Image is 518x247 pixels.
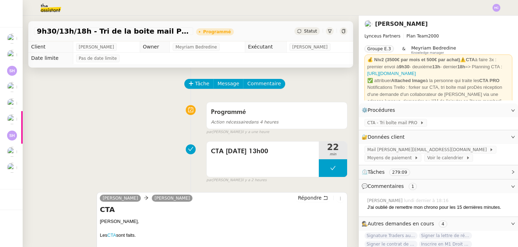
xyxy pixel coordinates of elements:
[247,80,281,88] span: Commentaire
[211,109,246,115] span: Programmé
[79,44,114,51] span: [PERSON_NAME]
[368,169,385,175] span: Tâches
[206,129,269,135] small: [PERSON_NAME]
[7,34,17,44] img: users%2Fa6PbEmLwvGXylUqKytRPpDpAx153%2Favatar%2Ffanny.png
[7,131,17,140] img: svg
[367,204,512,211] div: J'ai oublié de remettre mon chrono pour les 15 dernières minutes.
[362,221,450,226] span: 🕵️
[7,82,17,92] img: users%2Fo4K84Ijfr6OOM0fa5Hz4riIOf4g2%2Favatar%2FChatGPT%20Image%201%20aou%CC%82t%202025%2C%2010_2...
[411,45,456,54] app-user-label: Knowledge manager
[367,146,489,153] span: Mail [PERSON_NAME][EMAIL_ADDRESS][DOMAIN_NAME]
[407,34,428,39] span: Plan Team
[7,163,17,173] img: users%2FSclkIUIAuBOhhDrbgjtrSikBoD03%2Favatar%2F48cbc63d-a03d-4817-b5bf-7f7aeed5f2a9
[367,56,510,77] div: ⚠️ à faire 3x : premier envoi à - deuxième - dernier => Planning CTA :
[432,64,440,69] strong: 13h
[206,177,212,183] span: par
[100,195,141,201] a: [PERSON_NAME]
[364,232,418,239] span: Signature Traders autorisés
[411,51,444,55] span: Knowledge manager
[319,151,347,157] span: min
[364,20,372,28] img: users%2FTDxDvmCjFdN3QFePFNGdQUcJcQk1%2Favatar%2F0cfb3a67-8790-4592-a9ec-92226c678442
[152,195,193,201] a: [PERSON_NAME]
[419,232,472,239] span: Signer la lettre de rémunération
[140,41,169,53] td: Owner
[362,133,408,141] span: 🔐
[206,177,266,183] small: [PERSON_NAME]
[428,34,439,39] span: 2000
[367,154,414,161] span: Moyens de paiement
[107,232,116,238] a: CTA
[368,107,395,113] span: Procédures
[389,169,410,176] nz-tag: 279:09
[211,120,248,125] span: Action nécessaire
[479,78,500,83] strong: CTA PRO
[304,29,317,34] span: Statut
[292,44,328,51] span: [PERSON_NAME]
[359,165,518,179] div: ⏲️Tâches 279:09
[7,147,17,157] img: users%2FNmPW3RcGagVdwlUj0SIRjiM8zA23%2Favatar%2Fb3e8f68e-88d8-429d-a2bd-00fb6f2d12db
[362,169,416,175] span: ⏲️
[427,154,466,161] span: Voir le calendrier
[359,130,518,144] div: 🔐Données client
[367,119,420,126] span: CTA - Tri boîte mail PRO
[7,66,17,76] img: svg
[100,218,344,225] div: [PERSON_NAME],
[184,79,214,89] button: Tâche
[175,44,217,51] span: Meyriam Bedredine
[359,179,518,193] div: 💬Commentaires 1
[211,120,278,125] span: dans 4 heures
[218,80,239,88] span: Message
[402,45,405,54] span: &
[367,77,510,84] div: ✅ attribuer à la personne qui traite les
[245,41,286,53] td: Exécutant
[100,205,344,214] h4: CTA
[466,57,475,62] strong: CTA
[493,4,500,12] img: svg
[242,129,269,135] span: il y a une heure
[319,143,347,151] span: 22
[211,146,315,157] span: CTA [DATE] 13h00
[203,30,231,34] div: Programmé
[243,79,285,89] button: Commentaire
[375,21,428,27] a: [PERSON_NAME]
[362,183,420,189] span: 💬
[399,64,410,69] strong: 9h30
[367,197,404,204] span: [PERSON_NAME]
[359,103,518,117] div: ⚙️Procédures
[28,53,73,64] td: Date limite
[359,217,518,231] div: 🕵️Autres demandes en cours 4
[457,64,465,69] strong: 18h
[368,221,434,226] span: Autres demandes en cours
[206,129,212,135] span: par
[7,50,17,60] img: users%2FWH1OB8fxGAgLOjAz1TtlPPgOcGL2%2Favatar%2F32e28291-4026-4208-b892-04f74488d877
[7,114,17,124] img: users%2FIoBAolhPL9cNaVKpLOfSBrcGcwi2%2Favatar%2F50a6465f-3fe2-4509-b080-1d8d3f65d641
[295,194,330,202] button: Répondre
[391,78,425,83] strong: Attached Image
[404,197,450,204] span: lundi dernier à 18:16
[367,84,510,105] div: Notifications Trello : forker sur CTA, tri boîte mail proDès réception d'une demande d'un collabo...
[298,194,322,201] span: Répondre
[28,41,73,53] td: Client
[79,55,117,62] span: Pas de date limite
[7,98,17,108] img: users%2FIoBAolhPL9cNaVKpLOfSBrcGcwi2%2Favatar%2F50a6465f-3fe2-4509-b080-1d8d3f65d641
[409,183,417,190] nz-tag: 1
[364,34,401,39] span: Lynceus Partners
[367,71,416,76] a: [URL][DOMAIN_NAME]
[368,183,404,189] span: Commentaires
[213,79,243,89] button: Message
[367,57,460,62] strong: 💰 Niv2 (3500€ par mois et 500€ par achat)
[242,177,267,183] span: il y a 2 heures
[439,220,447,228] nz-tag: 4
[195,80,209,88] span: Tâche
[100,232,344,239] div: Les sont faits.
[364,45,394,52] nz-tag: Groupe E.3
[362,106,398,114] span: ⚙️
[37,28,190,35] span: 9h30/13h/18h - Tri de la boite mail PRO - 12 septembre 2025
[368,134,405,140] span: Données client
[411,45,456,51] span: Meyriam Bedredine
